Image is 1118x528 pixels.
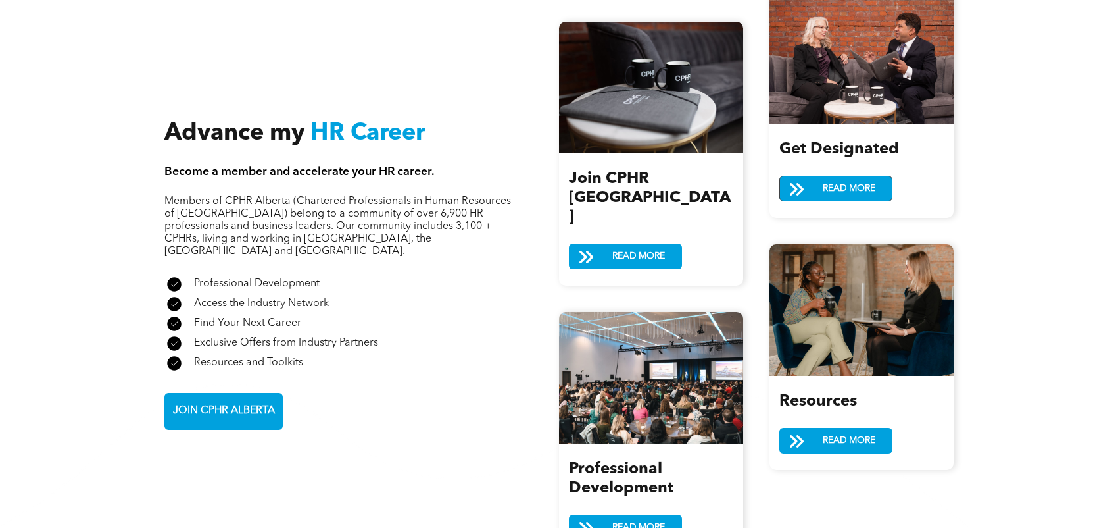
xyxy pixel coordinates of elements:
span: Access the Industry Network [194,298,329,309]
span: READ MORE [818,176,880,201]
span: Members of CPHR Alberta (Chartered Professionals in Human Resources of [GEOGRAPHIC_DATA]) belong ... [164,196,511,257]
span: Resources [779,394,857,409]
span: READ MORE [818,429,880,453]
span: Find Your Next Career [194,318,301,329]
span: Professional Development [569,462,673,496]
span: Exclusive Offers from Industry Partners [194,338,378,348]
a: READ MORE [779,428,892,454]
span: Advance my [164,122,304,145]
span: HR Career [310,122,425,145]
span: Resources and Toolkits [194,357,303,368]
span: JOIN CPHR ALBERTA [168,398,279,424]
a: JOIN CPHR ALBERTA [164,393,283,430]
span: READ MORE [608,244,669,269]
a: READ MORE [569,244,682,269]
span: Get Designated [779,142,899,157]
span: Join CPHR [GEOGRAPHIC_DATA] [569,171,731,225]
span: Become a member and accelerate your HR career. [164,166,435,178]
span: Professional Development [194,278,320,289]
a: READ MORE [779,176,892,201]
